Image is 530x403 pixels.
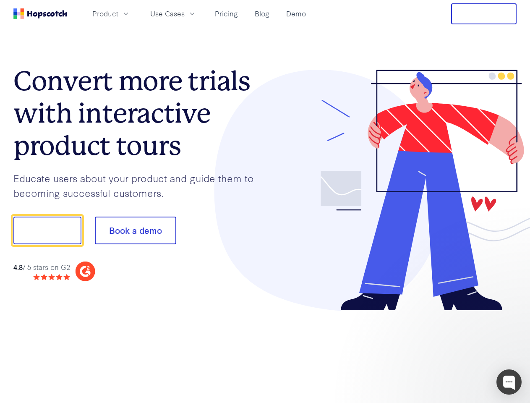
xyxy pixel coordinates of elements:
span: Use Cases [150,8,185,19]
button: Book a demo [95,217,176,244]
button: Show me! [13,217,81,244]
button: Free Trial [451,3,517,24]
a: Home [13,8,67,19]
button: Use Cases [145,7,201,21]
a: Demo [283,7,309,21]
button: Product [87,7,135,21]
h1: Convert more trials with interactive product tours [13,65,265,162]
p: Educate users about your product and guide them to becoming successful customers. [13,171,265,200]
span: Product [92,8,118,19]
div: / 5 stars on G2 [13,262,70,272]
a: Blog [251,7,273,21]
a: Pricing [211,7,241,21]
strong: 4.8 [13,262,23,272]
